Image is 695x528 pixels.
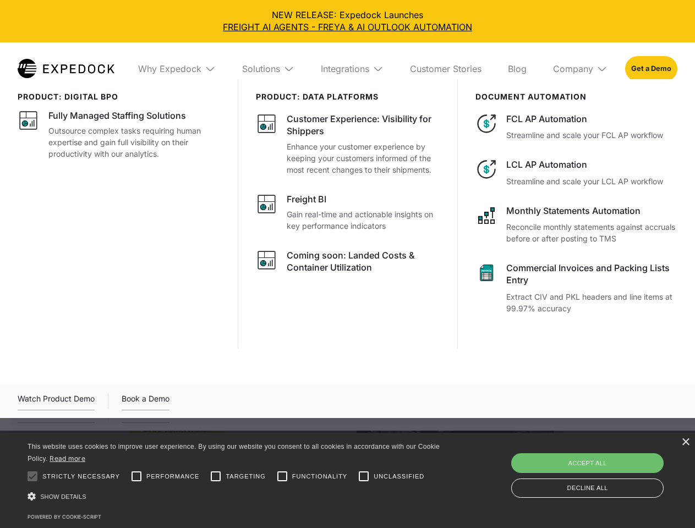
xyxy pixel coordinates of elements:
div: Solutions [242,63,280,74]
p: Outsource complex tasks requiring human expertise and gain full visibility on their productivity ... [48,125,220,159]
div: product: digital bpo [18,92,220,102]
a: Customer Experience: Visibility for ShippersEnhance your customer experience by keeping your cust... [256,113,440,175]
div: Freight BI [287,193,326,205]
div: Why Expedock [129,42,225,95]
div: Coming soon: Landed Costs & Container Utilization [287,249,440,274]
span: Unclassified [374,472,424,481]
p: Streamline and scale your FCL AP workflow [506,129,677,141]
div: Why Expedock [138,63,201,74]
a: Coming soon: Landed Costs & Container Utilization [256,249,440,277]
a: Book a Demo [122,392,169,410]
p: Streamline and scale your LCL AP workflow [506,175,677,187]
a: Fully Managed Staffing SolutionsOutsource complex tasks requiring human expertise and gain full v... [18,109,220,159]
div: Solutions [233,42,303,95]
a: open lightbox [18,392,95,410]
div: Customer Experience: Visibility for Shippers [287,113,440,137]
div: Integrations [312,42,392,95]
a: Customer Stories [401,42,490,95]
a: Freight BIGain real-time and actionable insights on key performance indicators [256,193,440,232]
div: Watch Product Demo [18,392,95,410]
span: Strictly necessary [42,472,120,481]
a: Get a Demo [625,56,677,81]
div: Fully Managed Staffing Solutions [48,109,186,122]
div: Monthly Statements Automation [506,205,677,217]
div: Integrations [321,63,369,74]
div: NEW RELEASE: Expedock Launches [9,9,686,34]
div: Show details [28,489,444,504]
div: FCL AP Automation [506,113,677,125]
span: Show details [40,493,86,500]
p: Extract CIV and PKL headers and line items at 99.97% accuracy [506,291,677,314]
a: FREIGHT AI AGENTS - FREYA & AI OUTLOOK AUTOMATION [9,21,686,33]
span: Targeting [226,472,265,481]
iframe: Chat Widget [512,409,695,528]
span: Performance [146,472,200,481]
a: FCL AP AutomationStreamline and scale your FCL AP workflow [475,113,677,141]
div: Company [544,42,616,95]
a: Monthly Statements AutomationReconcile monthly statements against accruals before or after postin... [475,205,677,244]
span: Functionality [292,472,347,481]
a: Read more [50,454,85,463]
div: LCL AP Automation [506,158,677,170]
div: Commercial Invoices and Packing Lists Entry [506,262,677,287]
div: Company [553,63,593,74]
div: PRODUCT: data platforms [256,92,440,102]
a: Blog [499,42,535,95]
p: Enhance your customer experience by keeping your customers informed of the most recent changes to... [287,141,440,175]
p: Gain real-time and actionable insights on key performance indicators [287,208,440,232]
a: LCL AP AutomationStreamline and scale your LCL AP workflow [475,158,677,186]
p: Reconcile monthly statements against accruals before or after posting to TMS [506,221,677,244]
div: document automation [475,92,677,102]
a: Commercial Invoices and Packing Lists EntryExtract CIV and PKL headers and line items at 99.97% a... [475,262,677,314]
span: This website uses cookies to improve user experience. By using our website you consent to all coo... [28,443,440,463]
a: Powered by cookie-script [28,514,101,520]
